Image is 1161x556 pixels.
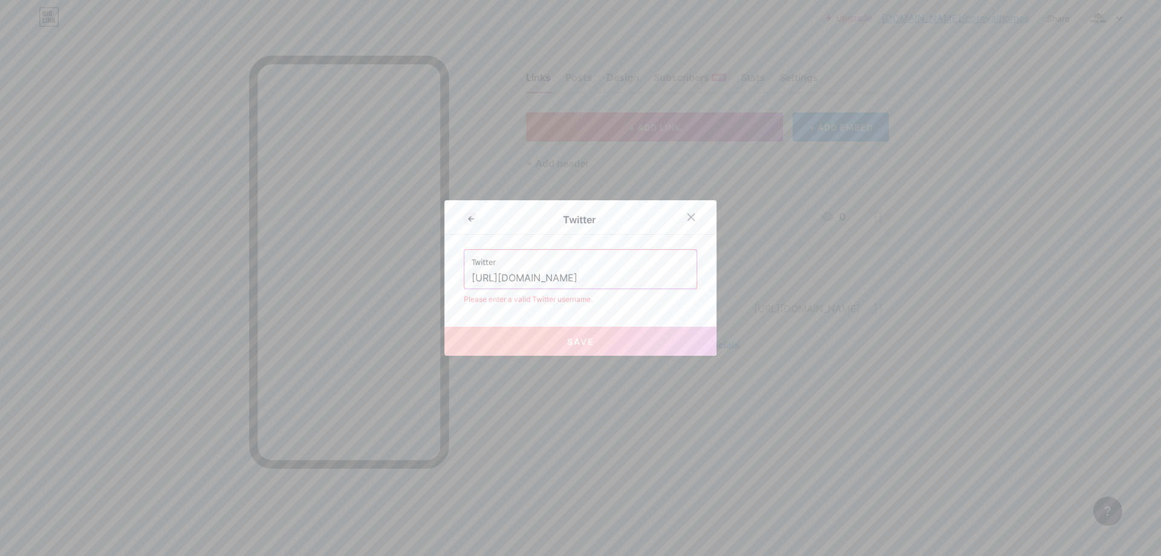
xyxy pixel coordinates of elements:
button: Save [444,327,717,356]
label: Twitter [472,250,689,268]
span: Save [567,336,594,347]
div: Please enter a valid Twitter username. [464,294,697,305]
input: Twitter username [472,268,689,289]
div: Twitter [478,212,680,227]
